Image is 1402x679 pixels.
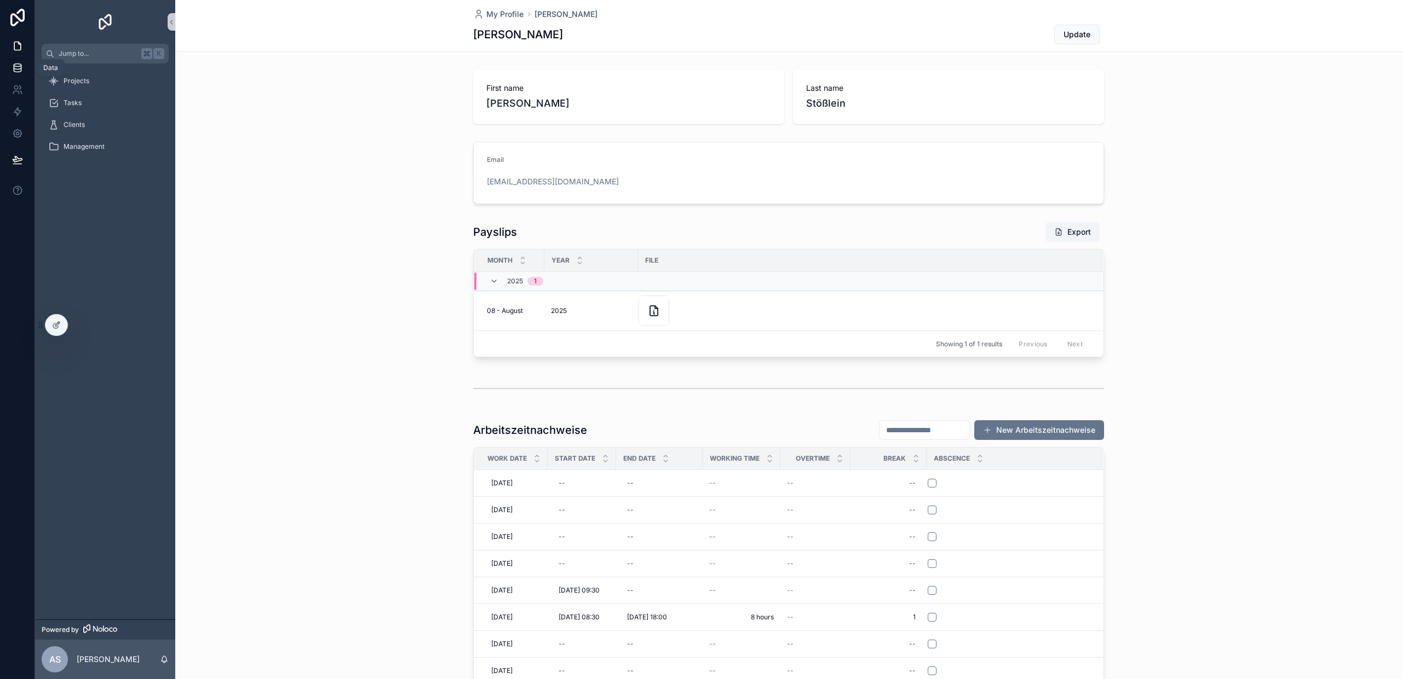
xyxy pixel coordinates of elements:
[787,559,794,568] span: --
[554,501,610,519] a: --
[559,532,565,541] div: --
[473,422,587,438] h1: Arbeitszeitnachweise
[49,653,61,666] span: AS
[64,77,89,85] span: Projects
[787,640,794,648] span: --
[857,635,920,653] a: --
[627,479,634,488] div: --
[64,120,85,129] span: Clients
[487,306,523,315] span: 08 - August
[473,224,517,240] h1: Payslips
[709,532,716,541] span: --
[559,666,565,675] div: --
[909,640,916,648] div: --
[787,666,844,675] a: --
[627,506,634,514] div: --
[551,306,567,315] span: 2025
[535,9,597,20] a: [PERSON_NAME]
[555,454,595,463] span: Start Date
[554,555,610,572] a: --
[787,532,844,541] a: --
[486,9,524,20] span: My Profile
[787,586,794,595] span: --
[909,666,916,675] div: --
[787,506,794,514] span: --
[554,474,610,492] a: --
[1045,222,1100,242] button: Export
[787,613,794,622] span: --
[909,479,916,488] div: --
[709,586,774,595] a: --
[551,256,570,265] span: Year
[709,666,716,675] span: --
[909,559,916,568] div: --
[857,501,920,519] a: --
[59,49,137,58] span: Jump to...
[491,586,513,595] span: [DATE]
[559,586,600,595] span: [DATE] 09:30
[974,420,1104,440] button: New Arbeitszeitnachweise
[627,586,634,595] div: --
[487,501,541,519] a: [DATE]
[491,559,513,568] span: [DATE]
[709,559,716,568] span: --
[627,666,634,675] div: --
[627,559,634,568] div: --
[787,559,844,568] a: --
[559,479,565,488] div: --
[35,63,175,171] div: scrollable content
[487,454,527,463] span: Work Date
[936,340,1002,349] span: Showing 1 of 1 results
[491,532,513,541] span: [DATE]
[861,613,916,622] span: 1
[627,613,667,622] span: [DATE] 18:00
[787,666,794,675] span: --
[77,654,140,665] p: [PERSON_NAME]
[1054,25,1100,44] button: Update
[491,613,513,622] span: [DATE]
[623,474,696,492] a: --
[487,176,619,187] a: [EMAIL_ADDRESS][DOMAIN_NAME]
[857,608,920,626] a: 1
[623,555,696,572] a: --
[559,559,565,568] div: --
[491,640,513,648] span: [DATE]
[473,9,524,20] a: My Profile
[909,586,916,595] div: --
[42,137,169,156] a: Management
[709,640,774,648] a: --
[487,528,541,545] a: [DATE]
[487,608,541,626] a: [DATE]
[554,528,610,545] a: --
[806,96,1091,111] span: Stößlein
[559,506,565,514] div: --
[857,528,920,545] a: --
[487,256,513,265] span: Month
[42,115,169,135] a: Clients
[623,582,696,599] a: --
[491,506,513,514] span: [DATE]
[787,613,844,622] a: --
[709,479,774,488] a: --
[909,532,916,541] div: --
[806,83,1091,94] span: Last name
[645,256,658,265] span: File
[559,613,600,622] span: [DATE] 08:30
[623,528,696,545] a: --
[554,635,610,653] a: --
[787,506,844,514] a: --
[42,625,79,634] span: Powered by
[623,608,696,626] a: [DATE] 18:00
[486,83,771,94] span: First name
[559,640,565,648] div: --
[627,640,634,648] div: --
[491,479,513,488] span: [DATE]
[787,532,794,541] span: --
[709,613,774,622] a: 8 hours
[787,479,844,488] a: --
[787,479,794,488] span: --
[42,44,169,63] button: Jump to...K
[710,454,760,463] span: Working Time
